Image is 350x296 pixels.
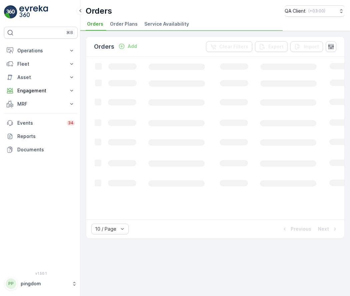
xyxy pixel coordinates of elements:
[4,71,78,84] button: Asset
[17,61,64,67] p: Fleet
[66,30,73,35] p: ⌘B
[4,271,78,275] span: v 1.50.1
[17,101,64,107] p: MRF
[255,41,288,52] button: Export
[4,5,17,19] img: logo
[116,42,140,50] button: Add
[21,280,68,287] p: pingdom
[4,130,78,143] a: Reports
[4,97,78,111] button: MRF
[128,43,137,50] p: Add
[17,146,75,153] p: Documents
[285,8,306,14] p: QA Client
[219,43,248,50] p: Clear Filters
[17,133,75,140] p: Reports
[4,84,78,97] button: Engagement
[4,277,78,291] button: PPpingdom
[6,278,16,289] div: PP
[291,226,311,232] p: Previous
[308,8,325,14] p: ( +03:00 )
[281,225,312,233] button: Previous
[317,225,339,233] button: Next
[86,6,112,16] p: Orders
[17,87,64,94] p: Engagement
[4,143,78,156] a: Documents
[4,44,78,57] button: Operations
[268,43,284,50] p: Export
[4,116,78,130] a: Events34
[94,42,114,51] p: Orders
[318,226,329,232] p: Next
[285,5,345,17] button: QA Client(+03:00)
[304,43,319,50] p: Import
[290,41,323,52] button: Import
[110,21,138,27] span: Order Plans
[68,120,74,126] p: 34
[17,47,64,54] p: Operations
[87,21,103,27] span: Orders
[4,57,78,71] button: Fleet
[17,74,64,81] p: Asset
[206,41,252,52] button: Clear Filters
[144,21,189,27] span: Service Availability
[19,5,48,19] img: logo_light-DOdMpM7g.png
[17,120,63,126] p: Events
